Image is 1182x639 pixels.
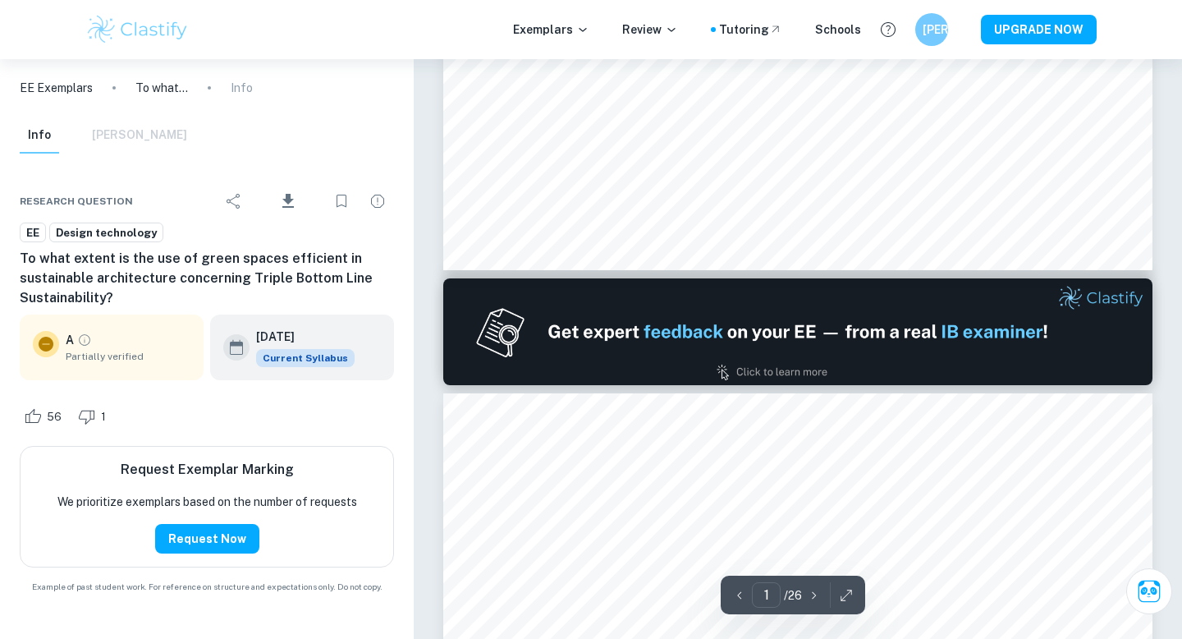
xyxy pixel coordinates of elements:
h6: [DATE] [256,328,341,346]
span: EE [21,225,45,241]
div: Download [254,180,322,223]
button: Info [20,117,59,154]
p: A [66,331,74,349]
span: Design technology [50,225,163,241]
img: Ad [443,278,1152,385]
img: Clastify logo [85,13,190,46]
p: / 26 [784,586,802,605]
span: Research question [20,194,133,209]
p: Review [622,21,678,39]
p: We prioritize exemplars based on the number of requests [57,493,357,511]
p: Info [231,79,253,97]
button: Ask Clai [1126,568,1172,614]
h6: Request Exemplar Marking [121,460,294,480]
a: EE Exemplars [20,79,93,97]
a: Grade partially verified [77,333,92,347]
span: 1 [92,409,115,425]
a: EE [20,223,46,243]
h6: To what extent is the use of green spaces efficient in sustainable architecture concerning Triple... [20,249,394,308]
button: [PERSON_NAME] [915,13,948,46]
div: Report issue [361,185,394,218]
div: Dislike [74,403,115,430]
div: This exemplar is based on the current syllabus. Feel free to refer to it for inspiration/ideas wh... [256,349,355,367]
a: Tutoring [719,21,782,39]
a: Design technology [49,223,163,243]
span: Partially verified [66,349,190,364]
button: Request Now [155,524,259,554]
span: 56 [38,409,71,425]
div: Share [218,185,250,218]
div: Bookmark [325,185,358,218]
span: Current Syllabus [256,349,355,367]
button: UPGRADE NOW [981,15,1097,44]
button: Help and Feedback [874,16,902,44]
a: Schools [815,21,861,39]
p: Exemplars [513,21,589,39]
span: Example of past student work. For reference on structure and expectations only. Do not copy. [20,581,394,593]
h6: [PERSON_NAME] [923,21,941,39]
p: To what extent is the use of green spaces efficient in sustainable architecture concerning Triple... [135,79,188,97]
div: Like [20,403,71,430]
